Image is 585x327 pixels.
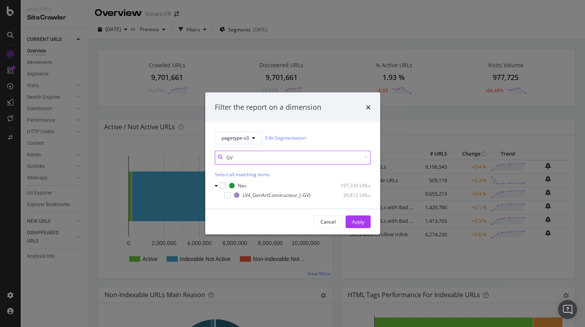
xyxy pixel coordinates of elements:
[215,102,321,113] div: Filter the report on a dimension
[366,102,371,113] div: times
[215,131,262,144] button: pagetype-v3
[314,215,342,228] button: Cancel
[558,300,577,319] div: Open Intercom Messenger
[238,182,247,189] div: Nav
[265,134,306,142] a: Edit Segmentation
[205,93,380,235] div: modal
[222,134,249,141] span: pagetype-v3
[352,218,364,225] div: Apply
[346,215,371,228] button: Apply
[332,192,371,199] div: 39,812 URLs
[243,192,311,199] div: LV4_GenArtConstructeur_(-GV)
[215,171,371,177] div: Select all matching items
[332,182,371,189] div: 197,339 URLs
[215,150,371,164] input: Search
[321,218,336,225] div: Cancel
